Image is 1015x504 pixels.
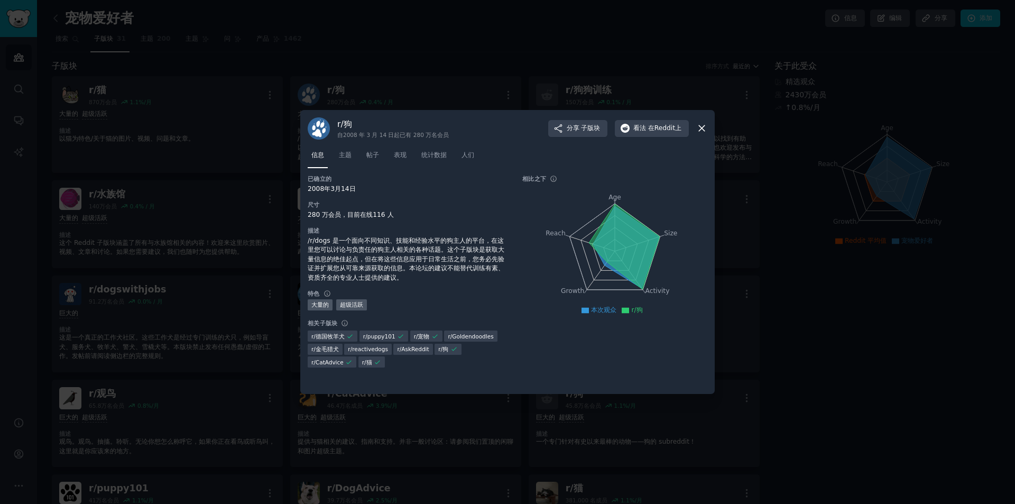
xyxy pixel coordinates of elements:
[348,346,352,352] font: r/
[442,346,448,352] font: 狗
[339,151,352,159] font: 主题
[308,290,320,297] font: 特色
[316,359,344,365] font: CatAdvice
[337,132,400,138] font: 自2008 年 3 月 14 日起
[340,301,363,308] font: 超级活跃
[421,151,447,159] font: 统计数据
[344,119,352,129] font: 狗
[308,237,504,281] font: /r/dogs 是一个面向不同知识、技能和经验水平的狗主人的平台，在这里您可以讨论与负责任的狗主人相关的各种话题。这个子版块是获取大量信息的绝佳起点，但在将这些信息应用于日常生活之前，您务必先验...
[362,359,366,365] font: r/
[308,147,328,169] a: 信息
[311,346,316,352] font: r/
[366,359,372,365] font: 猫
[581,124,600,132] font: 子版块
[311,301,329,308] font: 大量的
[414,333,418,340] font: r/
[308,201,320,208] font: 尺寸
[366,151,379,159] font: 帖子
[373,211,393,218] font: 116 人
[648,124,681,132] font: 在Reddit上
[458,147,478,169] a: 人们
[608,194,621,201] tspan: Age
[561,287,584,295] tspan: Growth
[567,124,579,132] font: 分享
[645,287,670,295] tspan: Activity
[394,151,407,159] font: 表现
[437,132,449,138] font: 会员
[311,151,324,159] font: 信息
[397,346,401,352] font: r/
[452,333,493,340] font: Goldendoodles
[418,333,429,340] font: 宠物
[448,333,452,340] font: r/
[438,346,442,352] font: r/
[316,333,345,340] font: 德国牧羊犬
[591,306,616,314] font: 本次观众
[363,147,383,169] a: 帖子
[400,132,437,138] font: 已有 280 万名
[367,333,395,340] font: puppy101
[308,227,320,234] font: 描述
[328,211,347,218] font: 会员，
[335,147,355,169] a: 主题
[352,346,388,352] font: reactivedogs
[631,306,642,314] font: r/狗
[311,333,316,340] font: r/
[308,320,337,326] font: 相关子版块
[522,176,546,182] font: 相比之下
[337,119,344,129] font: r/
[401,346,429,352] font: AskReddit
[664,229,677,236] tspan: Size
[347,211,373,218] font: 目前在线
[363,333,367,340] font: r/
[418,147,450,169] a: 统计数据
[308,185,356,193] font: 2008年3月14日
[548,120,608,137] button: 分享子版块
[633,124,646,132] font: 看法
[390,147,410,169] a: 表现
[316,346,339,352] font: 金毛猎犬
[462,151,474,159] font: 人们
[308,176,331,182] font: 已确立的
[615,120,689,137] button: 看法在Reddit上
[308,211,328,218] font: 280 万
[308,117,330,140] img: 狗
[311,359,316,365] font: r/
[546,229,566,236] tspan: Reach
